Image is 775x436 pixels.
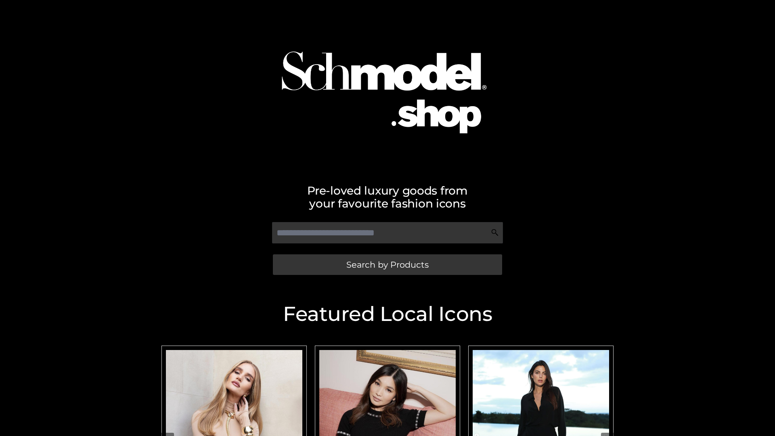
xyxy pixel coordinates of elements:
span: Search by Products [346,260,429,269]
a: Search by Products [273,254,502,275]
h2: Pre-loved luxury goods from your favourite fashion icons [157,184,618,210]
h2: Featured Local Icons​ [157,304,618,324]
img: Search Icon [491,228,499,237]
